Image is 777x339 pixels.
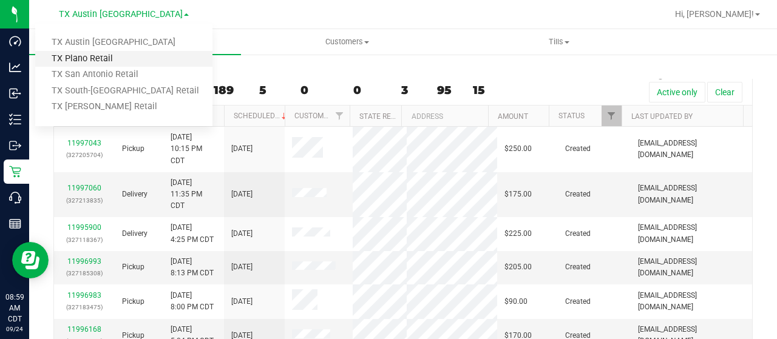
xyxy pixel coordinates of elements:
[231,261,253,273] span: [DATE]
[453,36,664,47] span: Tills
[12,242,49,278] iframe: Resource center
[565,261,591,273] span: Created
[638,222,745,245] span: [EMAIL_ADDRESS][DOMAIN_NAME]
[234,112,289,120] a: Scheduled
[61,301,107,313] p: (327183475)
[242,36,452,47] span: Customers
[122,228,148,240] span: Delivery
[61,267,107,279] p: (327185308)
[29,54,241,79] a: Deliveries
[504,189,532,200] span: $175.00
[9,166,21,178] inline-svg: Retail
[231,296,253,307] span: [DATE]
[558,112,585,120] a: Status
[638,256,745,279] span: [EMAIL_ADDRESS][DOMAIN_NAME]
[401,106,488,127] th: Address
[122,143,144,155] span: Pickup
[67,139,101,147] a: 11997043
[401,83,422,97] div: 3
[504,296,528,307] span: $90.00
[9,61,21,73] inline-svg: Analytics
[122,189,148,200] span: Delivery
[231,228,253,240] span: [DATE]
[67,257,101,266] a: 11996993
[565,296,591,307] span: Created
[35,67,212,83] a: TX San Antonio Retail
[9,35,21,47] inline-svg: Dashboard
[67,184,101,192] a: 11997060
[171,222,214,245] span: [DATE] 4:25 PM CDT
[5,292,24,324] p: 08:59 AM CDT
[638,290,745,313] span: [EMAIL_ADDRESS][DOMAIN_NAME]
[649,82,705,102] button: Active only
[9,113,21,126] inline-svg: Inventory
[330,106,350,126] a: Filter
[9,139,21,152] inline-svg: Outbound
[231,143,253,155] span: [DATE]
[359,112,423,121] a: State Registry ID
[638,183,745,206] span: [EMAIL_ADDRESS][DOMAIN_NAME]
[353,83,387,97] div: 0
[504,261,532,273] span: $205.00
[565,189,591,200] span: Created
[294,112,332,120] a: Customer
[29,29,241,55] a: Purchases
[241,29,453,55] a: Customers
[5,324,24,334] p: 09/24
[29,36,241,47] span: Purchases
[565,228,591,240] span: Created
[61,149,107,161] p: (327205704)
[300,83,339,97] div: 0
[231,189,253,200] span: [DATE]
[638,138,745,161] span: [EMAIL_ADDRESS][DOMAIN_NAME]
[122,296,144,307] span: Pickup
[35,35,212,51] a: TX Austin [GEOGRAPHIC_DATA]
[498,112,528,121] a: Amount
[631,112,693,121] a: Last Updated By
[61,234,107,246] p: (327118367)
[171,290,214,313] span: [DATE] 8:00 PM CDT
[707,82,742,102] button: Clear
[565,143,591,155] span: Created
[35,83,212,99] a: TX South-[GEOGRAPHIC_DATA] Retail
[504,143,532,155] span: $250.00
[259,83,286,97] div: 5
[9,192,21,204] inline-svg: Call Center
[453,29,665,55] a: Tills
[35,51,212,67] a: TX Plano Retail
[122,261,144,273] span: Pickup
[61,195,107,206] p: (327213835)
[504,228,532,240] span: $225.00
[9,87,21,99] inline-svg: Inbound
[473,83,518,97] div: 15
[9,218,21,230] inline-svg: Reports
[67,223,101,232] a: 11995900
[67,291,101,300] a: 11996983
[59,9,183,19] span: TX Austin [GEOGRAPHIC_DATA]
[67,325,101,334] a: 11996168
[35,99,212,115] a: TX [PERSON_NAME] Retail
[602,106,622,126] a: Filter
[171,132,217,167] span: [DATE] 10:15 PM CDT
[437,83,458,97] div: 95
[214,83,245,97] div: 189
[171,177,217,212] span: [DATE] 11:35 PM CDT
[675,9,754,19] span: Hi, [PERSON_NAME]!
[171,256,214,279] span: [DATE] 8:13 PM CDT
